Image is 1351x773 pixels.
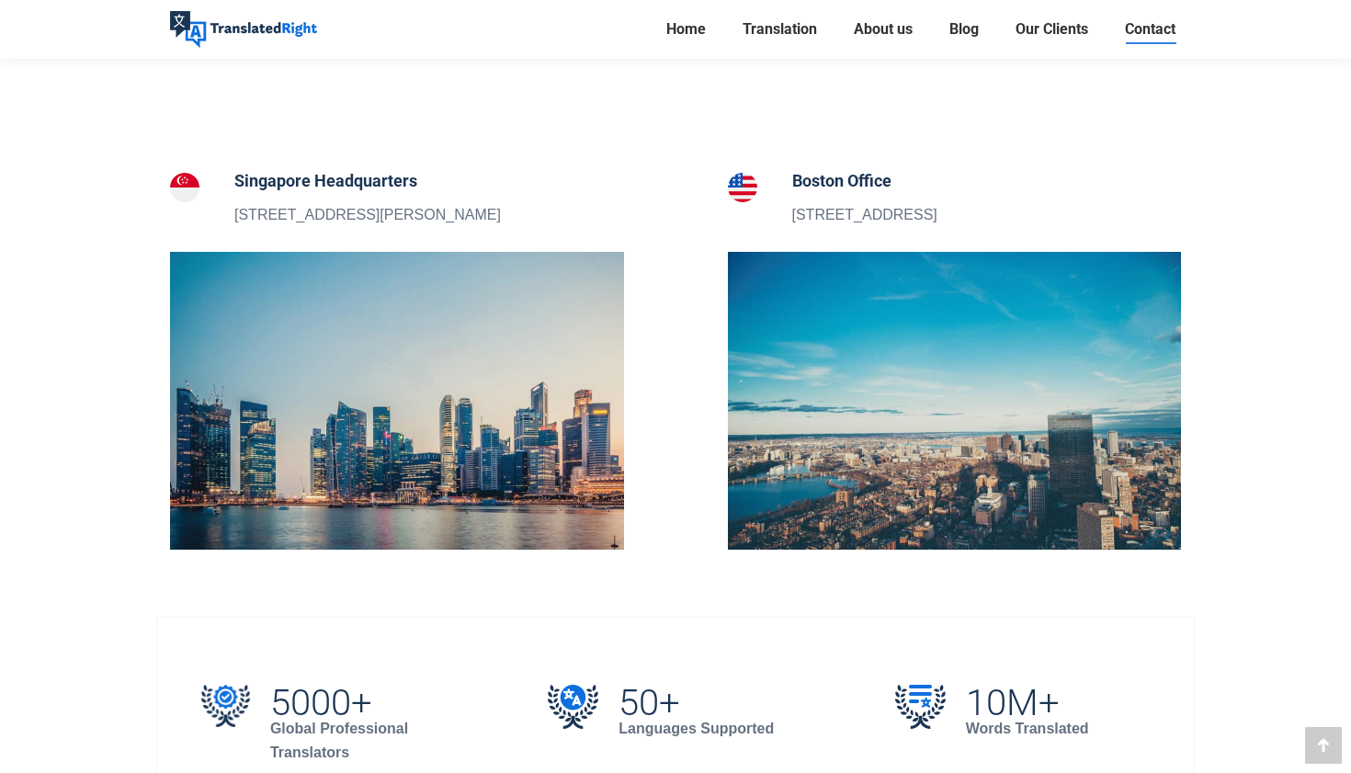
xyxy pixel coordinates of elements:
[234,203,501,227] p: [STREET_ADDRESS][PERSON_NAME]
[966,689,1089,717] h2: 10M+
[1125,20,1175,39] span: Contact
[728,173,757,202] img: Boston Office
[854,20,913,39] span: About us
[737,17,823,42] a: Translation
[270,721,408,760] strong: Global Professional Translators
[944,17,984,42] a: Blog
[1119,17,1181,42] a: Contact
[792,203,937,227] p: [STREET_ADDRESS]
[619,721,774,736] strong: Languages Supported
[661,17,711,42] a: Home
[619,689,774,717] h2: 50+
[666,20,706,39] span: Home
[270,689,456,717] h2: 5000+
[728,252,1182,550] img: Contact our Boston translation branch office
[743,20,817,39] span: Translation
[792,168,937,194] h5: Boston Office
[548,685,598,729] img: 50+
[949,20,979,39] span: Blog
[966,721,1089,736] strong: Words Translated
[1016,20,1088,39] span: Our Clients
[170,11,317,48] img: Translated Right
[234,168,501,194] h5: Singapore Headquarters
[201,685,250,727] img: 5000+
[170,173,199,202] img: Singapore Headquarters
[170,252,624,550] img: Contact our Singapore Translation Headquarters Office
[848,17,918,42] a: About us
[895,685,946,729] img: 10M+
[1010,17,1094,42] a: Our Clients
